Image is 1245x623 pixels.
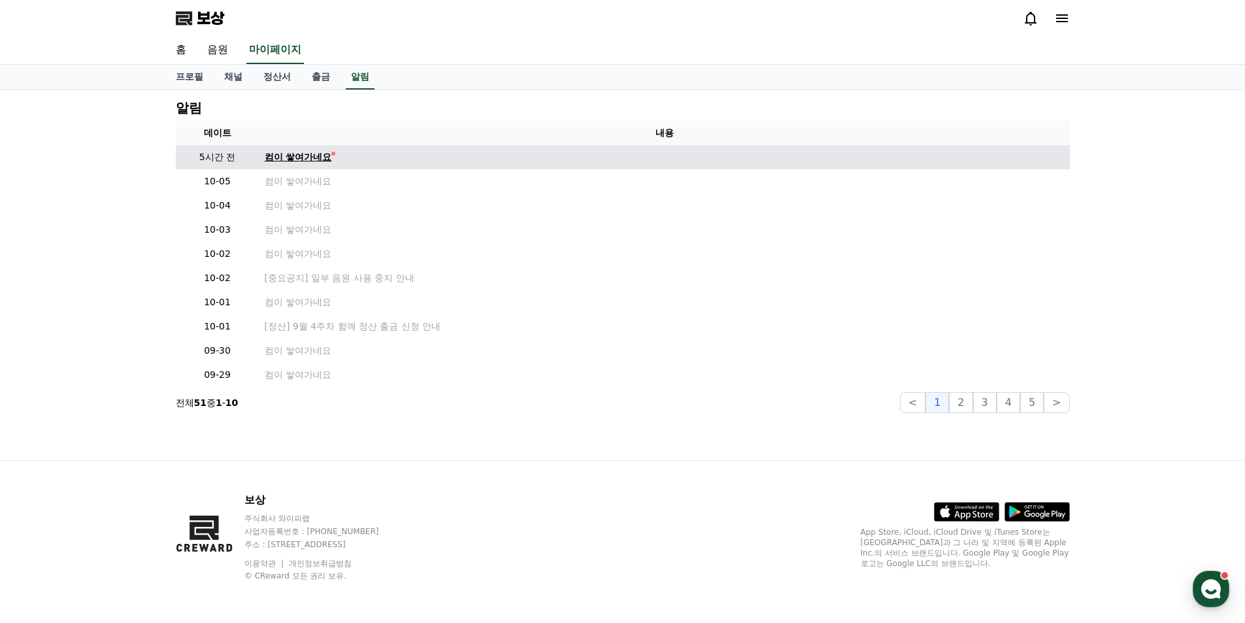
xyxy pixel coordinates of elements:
[204,127,231,138] font: 데이트
[216,397,222,408] font: 1
[908,396,917,409] font: <
[861,528,1069,568] font: App Store, iCloud, iCloud Drive 및 iTunes Store는 [GEOGRAPHIC_DATA]과 그 나라 및 지역에 등록된 Apple Inc.의 서비스...
[246,37,304,64] a: 마이페이지
[176,8,224,29] a: 보상
[120,435,135,445] span: 대화
[900,392,925,413] button: <
[351,71,369,82] font: 알림
[1052,396,1061,409] font: >
[265,368,1065,382] a: 컴이 쌓여가네요
[204,224,231,235] font: 10-03
[265,152,332,162] font: 컴이 쌓여가네요
[204,200,231,210] font: 10-04
[1005,396,1012,409] font: 4
[176,397,194,408] font: 전체
[265,295,1065,309] a: 컴이 쌓여가네요
[199,152,235,162] font: 5시간 전
[253,65,301,90] a: 정산서
[176,71,203,82] font: 프로필
[214,65,253,90] a: 채널
[222,397,225,408] font: -
[982,396,988,409] font: 3
[265,345,331,356] font: 컴이 쌓여가네요
[301,65,340,90] a: 출금
[244,559,286,568] a: 이용약관
[957,396,964,409] font: 2
[949,392,972,413] button: 2
[265,248,331,259] font: 컴이 쌓여가네요
[656,127,674,138] font: 내용
[289,559,352,568] a: 개인정보취급방침
[265,200,331,210] font: 컴이 쌓여가네요
[265,321,441,331] font: [정산] 9월 4주차 함께 정산 출금 신청 안내
[997,392,1020,413] button: 4
[312,71,330,82] font: 출금
[204,321,231,331] font: 10-01
[244,514,310,523] font: 주식회사 와이피랩
[265,199,1065,212] a: 컴이 쌓여가네요
[973,392,997,413] button: 3
[925,392,949,413] button: 1
[244,527,379,536] font: 사업자등록번호 : [PHONE_NUMBER]
[225,397,238,408] font: 10
[265,223,1065,237] a: 컴이 쌓여가네요
[204,345,231,356] font: 09-30
[202,434,218,445] span: 설정
[204,369,231,380] font: 09-29
[265,369,331,380] font: 컴이 쌓여가네요
[169,414,251,447] a: 설정
[263,71,291,82] font: 정산서
[249,43,301,56] font: 마이페이지
[165,37,197,64] a: 홈
[244,571,346,581] font: © CReward 모든 권리 보유.
[1029,396,1035,409] font: 5
[1020,392,1044,413] button: 5
[204,273,231,283] font: 10-02
[4,414,86,447] a: 홈
[1044,392,1069,413] button: >
[265,150,1065,164] a: 컴이 쌓여가네요
[41,434,49,445] span: 홈
[176,43,186,56] font: 홈
[265,175,1065,188] a: 컴이 쌓여가네요
[176,100,202,116] font: 알림
[265,344,1065,358] a: 컴이 쌓여가네요
[346,65,374,90] a: 알림
[265,271,1065,285] a: [중요공지] 일부 음원 사용 중지 안내
[244,540,346,549] font: 주소 : [STREET_ADDRESS]
[244,559,276,568] font: 이용약관
[244,494,265,506] font: 보상
[265,273,414,283] font: [중요공지] 일부 음원 사용 중지 안내
[224,71,242,82] font: 채널
[265,176,331,186] font: 컴이 쌓여가네요
[197,37,239,64] a: 음원
[165,65,214,90] a: 프로필
[934,396,940,409] font: 1
[204,297,231,307] font: 10-01
[265,247,1065,261] a: 컴이 쌓여가네요
[207,397,216,408] font: 중
[265,224,331,235] font: 컴이 쌓여가네요
[204,176,231,186] font: 10-05
[86,414,169,447] a: 대화
[207,43,228,56] font: 음원
[265,320,1065,333] a: [정산] 9월 4주차 함께 정산 출금 신청 안내
[194,397,207,408] font: 51
[204,248,231,259] font: 10-02
[197,9,224,27] font: 보상
[265,297,331,307] font: 컴이 쌓여가네요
